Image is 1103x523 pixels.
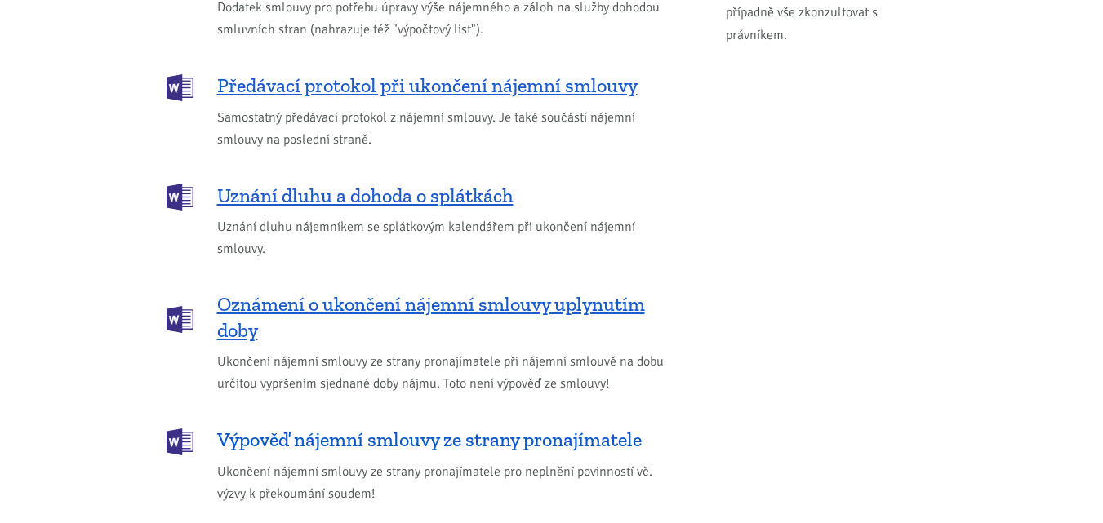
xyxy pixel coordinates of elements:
[167,291,673,343] a: Oznámení o ukončení nájemní smlouvy uplynutím doby
[167,182,673,209] a: Uznání dluhu a dohoda o splátkách
[217,216,673,260] span: Uznání dluhu nájemníkem se splátkovým kalendářem při ukončení nájemní smlouvy.
[217,107,673,151] span: Samostatný předávací protokol z nájemní smlouvy. Je také součástí nájemní smlouvy na poslední str...
[217,427,642,453] span: Výpověď nájemní smlouvy ze strany pronajímatele
[167,427,673,454] a: Výpověď nájemní smlouvy ze strany pronajímatele
[217,291,673,343] span: Oznámení o ukončení nájemní smlouvy uplynutím doby
[167,428,193,455] img: DOCX (Word)
[217,351,673,395] span: Ukončení nájemní smlouvy ze strany pronajímatele při nájemní smlouvě na dobu určitou vypršením sj...
[167,184,193,211] img: DOCX (Word)
[217,73,638,99] span: Předávací protokol při ukončení nájemní smlouvy
[217,183,514,209] span: Uznání dluhu a dohoda o splátkách
[167,73,673,100] a: Předávací protokol při ukončení nájemní smlouvy
[167,74,193,101] img: DOCX (Word)
[167,306,193,333] img: DOCX (Word)
[217,461,673,505] span: Ukončení nájemní smlouvy ze strany pronajímatele pro neplnění povinností vč. výzvy k překoumání s...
